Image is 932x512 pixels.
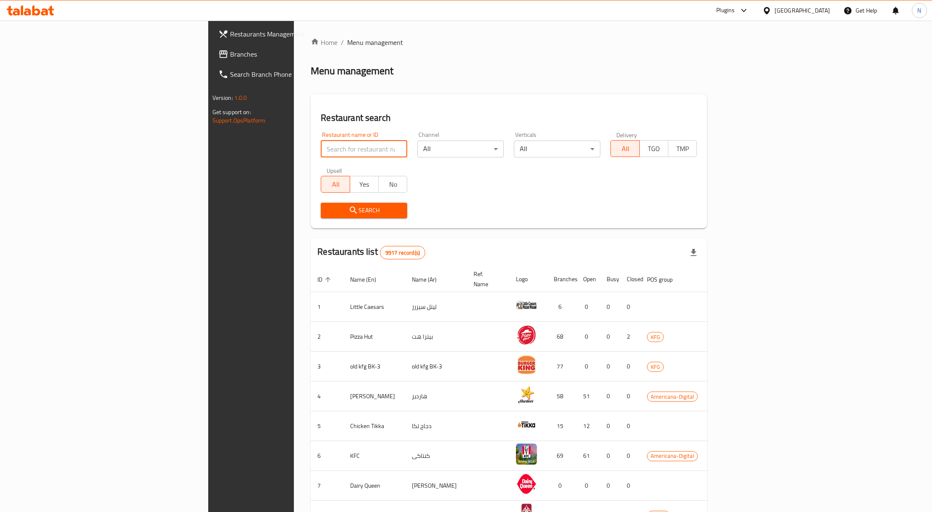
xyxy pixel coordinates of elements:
td: 51 [576,381,600,411]
span: No [382,178,404,191]
span: Menu management [347,37,403,47]
button: TGO [639,140,668,157]
td: 0 [576,471,600,501]
button: Yes [350,176,379,193]
span: All [325,178,346,191]
h2: Restaurant search [321,112,697,124]
td: 6 [547,292,576,322]
div: All [514,141,600,157]
td: 0 [600,352,620,381]
td: 69 [547,441,576,471]
td: 0 [600,411,620,441]
a: Branches [212,44,364,64]
th: Branches [547,266,576,292]
th: Busy [600,266,620,292]
span: ID [317,274,333,285]
td: 0 [600,441,620,471]
td: Dairy Queen [343,471,405,501]
a: Restaurants Management [212,24,364,44]
img: Hardee's [516,384,537,405]
td: 0 [576,292,600,322]
td: 61 [576,441,600,471]
div: Total records count [380,246,425,259]
td: [PERSON_NAME] [405,471,467,501]
span: All [614,143,636,155]
td: 77 [547,352,576,381]
span: POS group [647,274,683,285]
td: 0 [620,411,640,441]
td: 0 [620,381,640,411]
td: كنتاكى [405,441,467,471]
td: 0 [600,322,620,352]
button: All [321,176,350,193]
td: Chicken Tikka [343,411,405,441]
span: Branches [230,49,357,59]
td: 68 [547,322,576,352]
td: 0 [600,471,620,501]
div: All [417,141,504,157]
span: Get support on: [212,107,251,118]
span: Name (En) [350,274,387,285]
span: 1.0.0 [234,92,247,103]
label: Upsell [327,167,342,173]
img: KFC [516,444,537,465]
span: N [917,6,921,15]
td: 0 [620,352,640,381]
td: 0 [547,471,576,501]
td: old kfg BK-3 [343,352,405,381]
span: KFG [647,362,663,372]
td: 58 [547,381,576,411]
td: 12 [576,411,600,441]
div: Export file [683,243,704,263]
button: No [378,176,407,193]
td: بيتزا هت [405,322,467,352]
span: Ref. Name [474,269,499,289]
button: TMP [668,140,697,157]
input: Search for restaurant name or ID.. [321,141,407,157]
span: TGO [643,143,665,155]
span: 9917 record(s) [380,249,425,257]
a: Support.OpsPlatform [212,115,266,126]
span: Americana-Digital [647,451,697,461]
td: ليتل سيزرز [405,292,467,322]
td: هارديز [405,381,467,411]
td: KFC [343,441,405,471]
td: [PERSON_NAME] [343,381,405,411]
img: old kfg BK-3 [516,354,537,375]
td: 0 [576,352,600,381]
td: 2 [620,322,640,352]
td: 0 [600,381,620,411]
td: Little Caesars [343,292,405,322]
img: Chicken Tikka [516,414,537,435]
nav: breadcrumb [311,37,707,47]
td: 15 [547,411,576,441]
span: Name (Ar) [412,274,448,285]
span: KFG [647,332,663,342]
td: Pizza Hut [343,322,405,352]
span: Restaurants Management [230,29,357,39]
span: Search [327,205,401,216]
img: Dairy Queen [516,473,537,494]
img: Little Caesars [516,295,537,316]
td: old kfg BK-3 [405,352,467,381]
span: Americana-Digital [647,392,697,402]
th: Open [576,266,600,292]
td: 0 [620,441,640,471]
span: TMP [672,143,694,155]
td: 0 [600,292,620,322]
div: [GEOGRAPHIC_DATA] [775,6,830,15]
th: Logo [509,266,547,292]
div: Plugins [716,5,735,16]
span: Version: [212,92,233,103]
h2: Restaurants list [317,246,425,259]
td: 0 [620,292,640,322]
span: Search Branch Phone [230,69,357,79]
td: دجاج تكا [405,411,467,441]
span: Yes [353,178,375,191]
td: 0 [576,322,600,352]
th: Closed [620,266,640,292]
td: 0 [620,471,640,501]
button: All [610,140,639,157]
a: Search Branch Phone [212,64,364,84]
button: Search [321,203,407,218]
